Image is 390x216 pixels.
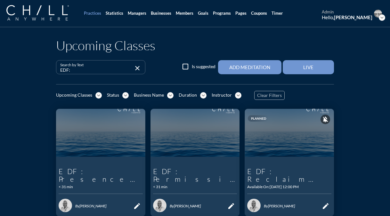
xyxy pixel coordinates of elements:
[146,123,244,138] p: EDF: Permission to Pause
[247,166,331,170] p: A 30-min meditation with [PERSON_NAME].
[56,92,92,98] div: Upcoming Classes
[84,11,101,16] div: Practices
[213,11,231,16] div: Programs
[379,14,385,21] i: expand_more
[200,92,207,99] i: expand_more
[153,199,167,212] img: 1582832593142%20-%2027a774d8d5.png
[153,166,237,170] p: A 30-min meditation with [PERSON_NAME].
[56,38,155,53] h1: Upcoming Classes
[174,204,201,208] span: [PERSON_NAME]
[95,142,106,153] i: play_arrow
[128,11,146,16] div: Managers
[167,92,174,99] i: expand_more
[257,93,282,98] span: Clear Filters
[122,92,129,99] i: expand_more
[229,64,270,70] div: Add Meditation
[134,64,141,72] i: close
[212,92,232,98] div: Instructor
[272,11,283,16] div: Timer
[251,11,267,16] div: Coupons
[151,11,171,16] div: Businesses
[60,66,132,74] input: Search by Text
[75,204,79,208] span: By
[170,204,174,208] span: By
[227,202,235,210] i: edit
[95,92,102,99] i: expand_more
[6,5,82,21] a: Company Logo
[268,204,295,208] span: [PERSON_NAME]
[254,91,285,100] button: Clear Filters
[247,199,261,212] img: 1582832593142%20-%2027a774d8d5.png
[294,64,323,70] div: Live
[176,11,193,16] div: Members
[134,92,164,98] div: Business Name
[322,10,372,15] div: admin
[6,5,69,20] img: Company Logo
[334,14,372,20] strong: [PERSON_NAME]
[179,92,197,98] div: Duration
[59,166,143,170] p: A 30-min meditation with [PERSON_NAME].
[322,116,329,123] i: notifications_off
[374,10,382,18] img: Profile icon
[218,60,281,74] button: Add Meditation
[235,92,241,99] i: expand_more
[107,92,119,98] div: Status
[198,11,208,16] div: Goals
[235,11,247,16] div: Pages
[190,142,200,153] i: play_arrow
[247,131,331,146] p: EDF: Reclaim Your Calm
[322,14,372,20] div: Hello,
[264,204,268,208] span: By
[59,123,143,138] p: EDF: Presence Over Pressure
[79,204,106,208] span: [PERSON_NAME]
[192,63,215,70] label: Is suggested
[133,202,141,210] i: edit
[59,199,72,212] img: 1582832593142%20-%2027a774d8d5.png
[322,202,329,210] i: edit
[283,60,334,74] button: Live
[106,11,123,16] div: Statistics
